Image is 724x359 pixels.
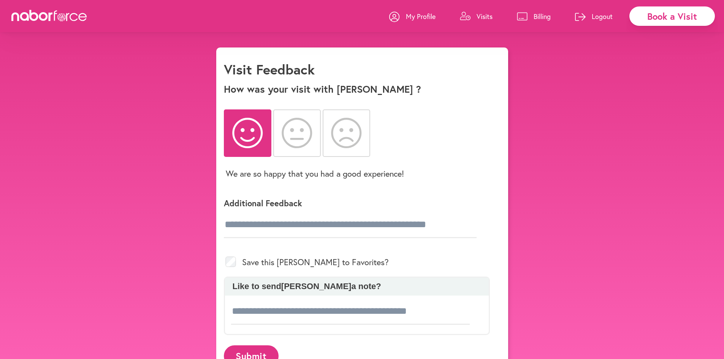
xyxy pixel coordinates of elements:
[592,12,613,21] p: Logout
[629,6,715,26] div: Book a Visit
[460,5,493,28] a: Visits
[224,247,490,277] div: Save this [PERSON_NAME] to Favorites?
[226,168,404,179] p: We are so happy that you had a good experience!
[477,12,493,21] p: Visits
[534,12,551,21] p: Billing
[517,5,551,28] a: Billing
[229,282,485,291] p: Like to send [PERSON_NAME] a note?
[224,198,490,209] p: Additional Feedback
[224,61,315,77] h1: Visit Feedback
[224,83,501,95] p: How was your visit with [PERSON_NAME] ?
[389,5,436,28] a: My Profile
[575,5,613,28] a: Logout
[406,12,436,21] p: My Profile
